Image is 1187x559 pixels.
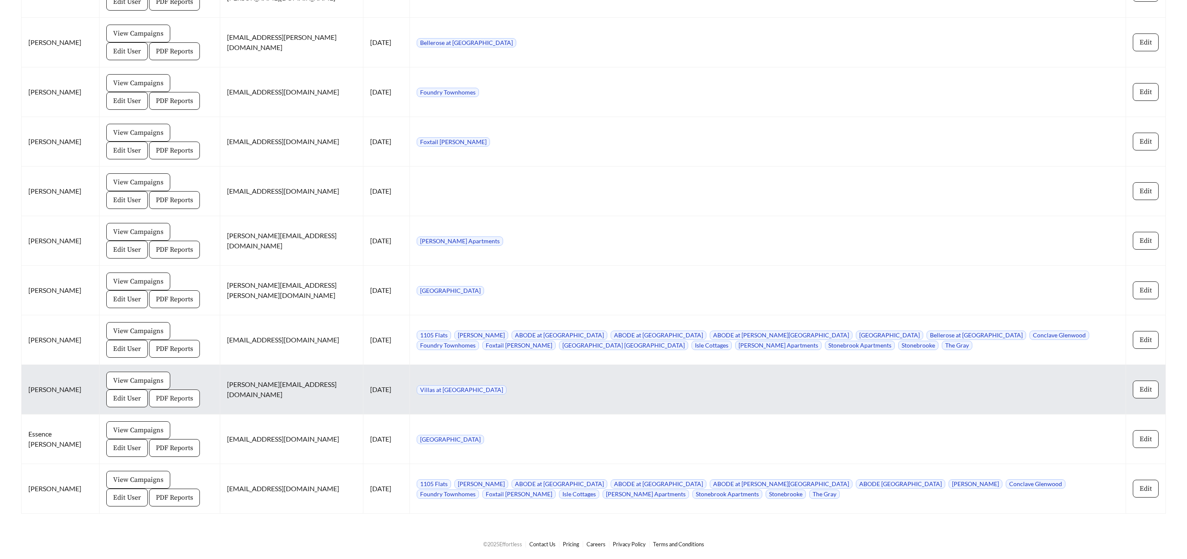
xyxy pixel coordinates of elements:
[113,177,163,187] span: View Campaigns
[106,173,170,191] button: View Campaigns
[417,435,484,444] span: [GEOGRAPHIC_DATA]
[363,315,410,365] td: [DATE]
[22,216,100,266] td: [PERSON_NAME]
[1140,236,1152,246] span: Edit
[113,294,141,304] span: Edit User
[1029,331,1089,340] span: Conclave Glenwood
[1140,335,1152,345] span: Edit
[106,92,148,110] button: Edit User
[1133,430,1159,448] button: Edit
[106,443,148,451] a: Edit User
[512,331,607,340] span: ABODE at [GEOGRAPHIC_DATA]
[106,78,170,86] a: View Campaigns
[417,38,516,47] span: Bellerose at [GEOGRAPHIC_DATA]
[613,541,646,548] a: Privacy Policy
[106,489,148,506] button: Edit User
[156,195,193,205] span: PDF Reports
[22,67,100,117] td: [PERSON_NAME]
[113,96,141,106] span: Edit User
[825,341,895,350] span: Stonebrook Apartments
[454,331,508,340] span: [PERSON_NAME]
[113,145,141,156] span: Edit User
[106,421,170,439] button: View Campaigns
[156,145,193,156] span: PDF Reports
[156,245,193,255] span: PDF Reports
[106,25,170,42] button: View Campaigns
[942,341,972,350] span: The Gray
[156,96,193,106] span: PDF Reports
[559,341,688,350] span: [GEOGRAPHIC_DATA] [GEOGRAPHIC_DATA]
[220,414,363,464] td: [EMAIL_ADDRESS][DOMAIN_NAME]
[363,365,410,414] td: [DATE]
[106,340,148,358] button: Edit User
[149,489,200,506] button: PDF Reports
[156,344,193,354] span: PDF Reports
[417,331,451,340] span: 1105 Flats
[482,341,556,350] span: Foxtail [PERSON_NAME]
[363,266,410,315] td: [DATE]
[113,425,163,435] span: View Campaigns
[106,227,170,235] a: View Campaigns
[220,365,363,414] td: [PERSON_NAME][EMAIL_ADDRESS][DOMAIN_NAME]
[113,375,163,386] span: View Campaigns
[417,236,503,246] span: [PERSON_NAME] Apartments
[1133,133,1159,150] button: Edit
[106,295,148,303] a: Edit User
[106,42,148,60] button: Edit User
[22,315,100,365] td: [PERSON_NAME]
[106,426,170,434] a: View Campaigns
[1133,182,1159,200] button: Edit
[22,414,100,464] td: Essence [PERSON_NAME]
[1133,381,1159,398] button: Edit
[454,479,508,489] span: [PERSON_NAME]
[949,479,1002,489] span: [PERSON_NAME]
[603,489,689,499] span: [PERSON_NAME] Apartments
[483,541,522,548] span: © 2025 Effortless
[106,29,170,37] a: View Campaigns
[735,341,822,350] span: [PERSON_NAME] Apartments
[22,464,100,514] td: [PERSON_NAME]
[156,294,193,304] span: PDF Reports
[106,322,170,340] button: View Campaigns
[611,331,706,340] span: ABODE at [GEOGRAPHIC_DATA]
[106,471,170,489] button: View Campaigns
[106,326,170,334] a: View Campaigns
[113,46,141,56] span: Edit User
[363,167,410,216] td: [DATE]
[106,245,148,253] a: Edit User
[220,315,363,365] td: [EMAIL_ADDRESS][DOMAIN_NAME]
[22,365,100,414] td: [PERSON_NAME]
[106,146,148,154] a: Edit User
[363,117,410,167] td: [DATE]
[113,492,141,503] span: Edit User
[417,479,451,489] span: 1105 Flats
[106,439,148,457] button: Edit User
[363,67,410,117] td: [DATE]
[113,443,141,453] span: Edit User
[417,341,479,350] span: Foundry Townhomes
[106,389,148,407] button: Edit User
[106,47,148,55] a: Edit User
[220,216,363,266] td: [PERSON_NAME][EMAIL_ADDRESS][DOMAIN_NAME]
[1133,83,1159,101] button: Edit
[856,331,923,340] span: [GEOGRAPHIC_DATA]
[113,276,163,286] span: View Campaigns
[692,341,732,350] span: Isle Cottages
[106,195,148,203] a: Edit User
[898,341,938,350] span: Stonebrooke
[1140,285,1152,295] span: Edit
[149,42,200,60] button: PDF Reports
[927,331,1026,340] span: Bellerose at [GEOGRAPHIC_DATA]
[149,92,200,110] button: PDF Reports
[1140,186,1152,196] span: Edit
[809,489,840,499] span: The Gray
[156,46,193,56] span: PDF Reports
[113,326,163,336] span: View Campaigns
[22,117,100,167] td: [PERSON_NAME]
[692,489,762,499] span: Stonebrook Apartments
[149,439,200,457] button: PDF Reports
[220,266,363,315] td: [PERSON_NAME][EMAIL_ADDRESS][PERSON_NAME][DOMAIN_NAME]
[1133,480,1159,498] button: Edit
[766,489,806,499] span: Stonebrooke
[1133,281,1159,299] button: Edit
